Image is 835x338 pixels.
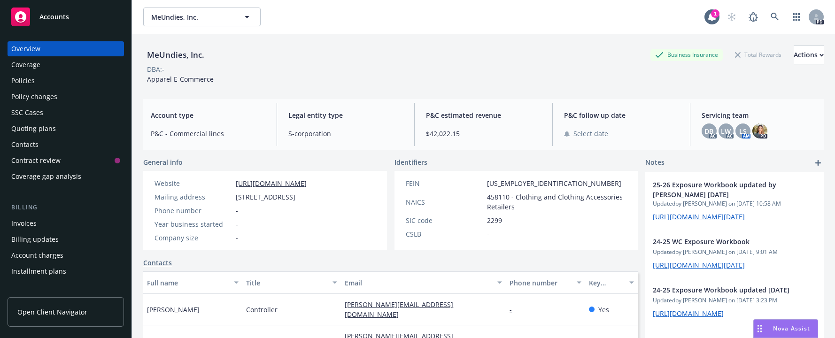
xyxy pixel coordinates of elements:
[8,216,124,231] a: Invoices
[155,178,232,188] div: Website
[645,277,824,326] div: 24-25 Exposure Workbook updated [DATE]Updatedby [PERSON_NAME] on [DATE] 3:23 PM[URL][DOMAIN_NAME]
[8,232,124,247] a: Billing updates
[598,305,609,315] span: Yes
[11,89,57,104] div: Policy changes
[812,157,824,169] a: add
[345,278,492,288] div: Email
[155,233,232,243] div: Company size
[653,309,724,318] a: [URL][DOMAIN_NAME]
[288,110,403,120] span: Legal entity type
[11,57,40,72] div: Coverage
[11,153,61,168] div: Contract review
[406,178,483,188] div: FEIN
[653,180,792,200] span: 25-26 Exposure Workbook updated by [PERSON_NAME] [DATE]
[236,179,307,188] a: [URL][DOMAIN_NAME]
[246,305,278,315] span: Controller
[645,157,665,169] span: Notes
[573,129,608,138] span: Select date
[653,296,816,305] span: Updated by [PERSON_NAME] on [DATE] 3:23 PM
[147,278,228,288] div: Full name
[721,126,731,136] span: LW
[702,110,816,120] span: Servicing team
[236,233,238,243] span: -
[8,41,124,56] a: Overview
[288,129,403,138] span: S-corporation
[147,305,200,315] span: [PERSON_NAME]
[11,169,81,184] div: Coverage gap analysis
[8,57,124,72] a: Coverage
[155,219,232,229] div: Year business started
[787,8,806,26] a: Switch app
[426,129,541,138] span: $42,022.15
[653,237,792,246] span: 24-25 WC Exposure Workbook
[147,64,164,74] div: DBA: -
[236,219,238,229] span: -
[8,89,124,104] a: Policy changes
[739,126,747,136] span: LS
[11,216,37,231] div: Invoices
[341,271,506,294] button: Email
[487,215,502,225] span: 2299
[704,126,713,136] span: DB
[246,278,327,288] div: Title
[394,157,427,167] span: Identifiers
[151,110,265,120] span: Account type
[645,229,824,277] div: 24-25 WC Exposure WorkbookUpdatedby [PERSON_NAME] on [DATE] 9:01 AM[URL][DOMAIN_NAME][DATE]
[794,46,824,64] button: Actions
[155,192,232,202] div: Mailing address
[653,248,816,256] span: Updated by [PERSON_NAME] on [DATE] 9:01 AM
[653,200,816,208] span: Updated by [PERSON_NAME] on [DATE] 10:58 AM
[406,215,483,225] div: SIC code
[11,264,66,279] div: Installment plans
[155,206,232,215] div: Phone number
[8,73,124,88] a: Policies
[426,110,541,120] span: P&C estimated revenue
[730,49,786,61] div: Total Rewards
[143,258,172,268] a: Contacts
[17,307,87,317] span: Open Client Navigator
[151,12,232,22] span: MeUndies, Inc.
[406,229,483,239] div: CSLB
[143,49,208,61] div: MeUndies, Inc.
[585,271,638,294] button: Key contact
[151,129,265,138] span: P&C - Commercial lines
[236,206,238,215] span: -
[8,137,124,152] a: Contacts
[143,271,242,294] button: Full name
[8,203,124,212] div: Billing
[406,197,483,207] div: NAICS
[487,192,627,212] span: 458110 - Clothing and Clothing Accessories Retailers
[754,320,765,338] div: Drag to move
[510,278,571,288] div: Phone number
[506,271,585,294] button: Phone number
[645,172,824,229] div: 25-26 Exposure Workbook updated by [PERSON_NAME] [DATE]Updatedby [PERSON_NAME] on [DATE] 10:58 AM...
[653,212,745,221] a: [URL][DOMAIN_NAME][DATE]
[711,9,719,18] div: 1
[236,192,295,202] span: [STREET_ADDRESS]
[773,324,810,332] span: Nova Assist
[39,13,69,21] span: Accounts
[11,137,39,152] div: Contacts
[8,264,124,279] a: Installment plans
[8,248,124,263] a: Account charges
[147,75,214,84] span: Apparel E-Commerce
[744,8,763,26] a: Report a Bug
[753,319,818,338] button: Nova Assist
[487,178,621,188] span: [US_EMPLOYER_IDENTIFICATION_NUMBER]
[143,8,261,26] button: MeUndies, Inc.
[11,41,40,56] div: Overview
[653,261,745,269] a: [URL][DOMAIN_NAME][DATE]
[752,123,767,138] img: photo
[11,248,63,263] div: Account charges
[11,73,35,88] div: Policies
[653,285,792,295] span: 24-25 Exposure Workbook updated [DATE]
[8,4,124,30] a: Accounts
[11,121,56,136] div: Quoting plans
[8,105,124,120] a: SSC Cases
[8,121,124,136] a: Quoting plans
[143,157,183,167] span: General info
[487,229,489,239] span: -
[8,153,124,168] a: Contract review
[765,8,784,26] a: Search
